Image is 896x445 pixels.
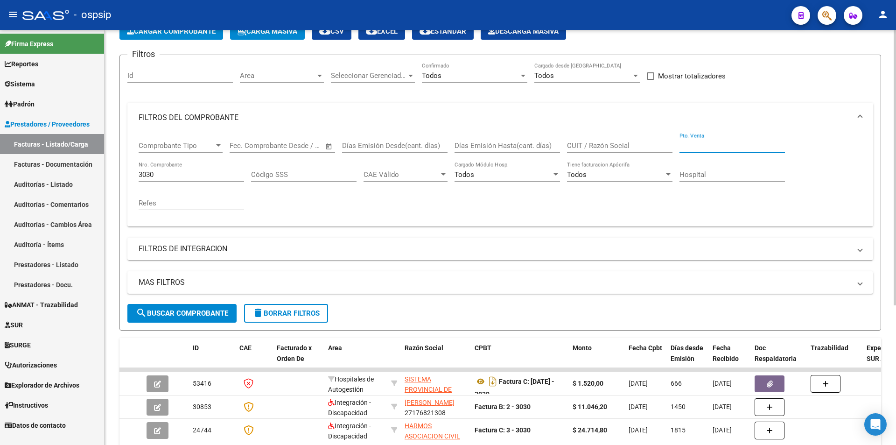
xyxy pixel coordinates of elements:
[139,113,851,123] mat-panel-title: FILTROS DEL COMPROBANTE
[475,378,554,398] strong: Factura C: [DATE] - 3030
[7,9,19,20] mat-icon: menu
[713,403,732,410] span: [DATE]
[193,380,211,387] span: 53416
[119,23,223,40] button: Cargar Comprobante
[405,399,455,406] span: [PERSON_NAME]
[5,59,38,69] span: Reportes
[658,71,726,82] span: Mostrar totalizadores
[713,344,739,362] span: Fecha Recibido
[324,141,335,152] button: Open calendar
[481,23,566,40] app-download-masive: Descarga masiva de comprobantes (adjuntos)
[358,23,405,40] button: EXCEL
[240,71,315,80] span: Area
[671,344,703,362] span: Días desde Emisión
[331,71,406,80] span: Seleccionar Gerenciador
[877,9,889,20] mat-icon: person
[230,23,305,40] button: Carga Masiva
[139,244,851,254] mat-panel-title: FILTROS DE INTEGRACION
[324,338,387,379] datatable-header-cell: Area
[252,309,320,318] span: Borrar Filtros
[230,141,260,150] input: Start date
[328,399,371,417] span: Integración - Discapacidad
[481,23,566,40] button: Descarga Masiva
[488,27,559,35] span: Descarga Masiva
[193,426,211,434] span: 24744
[5,39,53,49] span: Firma Express
[755,344,797,362] span: Doc Respaldatoria
[193,344,199,352] span: ID
[5,360,57,370] span: Autorizaciones
[713,426,732,434] span: [DATE]
[273,338,324,379] datatable-header-cell: Facturado x Orden De
[328,375,374,394] span: Hospitales de Autogestión
[420,27,466,35] span: Estandar
[475,426,531,434] strong: Factura C: 3 - 3030
[573,344,592,352] span: Monto
[5,119,90,129] span: Prestadores / Proveedores
[471,338,569,379] datatable-header-cell: CPBT
[864,413,887,436] div: Open Intercom Messenger
[5,400,48,410] span: Instructivos
[405,397,467,417] div: 27176821308
[238,27,297,35] span: Carga Masiva
[127,48,160,61] h3: Filtros
[5,99,35,109] span: Padrón
[709,338,751,379] datatable-header-cell: Fecha Recibido
[5,79,35,89] span: Sistema
[5,420,66,431] span: Datos de contacto
[534,71,554,80] span: Todos
[127,133,873,226] div: FILTROS DEL COMPROBANTE
[629,344,662,352] span: Fecha Cpbt
[328,344,342,352] span: Area
[5,320,23,330] span: SUR
[573,403,607,410] strong: $ 11.046,20
[405,421,467,440] div: 30707730206
[751,338,807,379] datatable-header-cell: Doc Respaldatoria
[127,238,873,260] mat-expansion-panel-header: FILTROS DE INTEGRACION
[5,340,31,350] span: SURGE
[136,307,147,318] mat-icon: search
[405,422,460,440] span: HARMOS ASOCIACION CIVIL
[405,374,467,394] div: 30691822849
[671,403,686,410] span: 1450
[319,27,344,35] span: CSV
[405,344,443,352] span: Razón Social
[127,304,237,323] button: Buscar Comprobante
[401,338,471,379] datatable-header-cell: Razón Social
[236,338,273,379] datatable-header-cell: CAE
[713,380,732,387] span: [DATE]
[366,27,398,35] span: EXCEL
[629,380,648,387] span: [DATE]
[366,25,377,36] mat-icon: cloud_download
[5,380,79,390] span: Explorador de Archivos
[625,338,667,379] datatable-header-cell: Fecha Cpbt
[475,344,491,352] span: CPBT
[312,23,351,40] button: CSV
[252,307,264,318] mat-icon: delete
[193,403,211,410] span: 30853
[671,380,682,387] span: 666
[569,338,625,379] datatable-header-cell: Monto
[277,344,312,362] span: Facturado x Orden De
[239,344,252,352] span: CAE
[455,170,474,179] span: Todos
[573,426,607,434] strong: $ 24.714,80
[629,403,648,410] span: [DATE]
[671,426,686,434] span: 1815
[127,103,873,133] mat-expansion-panel-header: FILTROS DEL COMPROBANTE
[364,170,439,179] span: CAE Válido
[487,374,499,389] i: Descargar documento
[811,344,848,352] span: Trazabilidad
[807,338,863,379] datatable-header-cell: Trazabilidad
[268,141,314,150] input: End date
[136,309,228,318] span: Buscar Comprobante
[139,277,851,288] mat-panel-title: MAS FILTROS
[667,338,709,379] datatable-header-cell: Días desde Emisión
[74,5,111,25] span: - ospsip
[629,426,648,434] span: [DATE]
[189,338,236,379] datatable-header-cell: ID
[567,170,587,179] span: Todos
[573,380,603,387] strong: $ 1.520,00
[475,403,531,410] strong: Factura B: 2 - 3030
[139,141,214,150] span: Comprobante Tipo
